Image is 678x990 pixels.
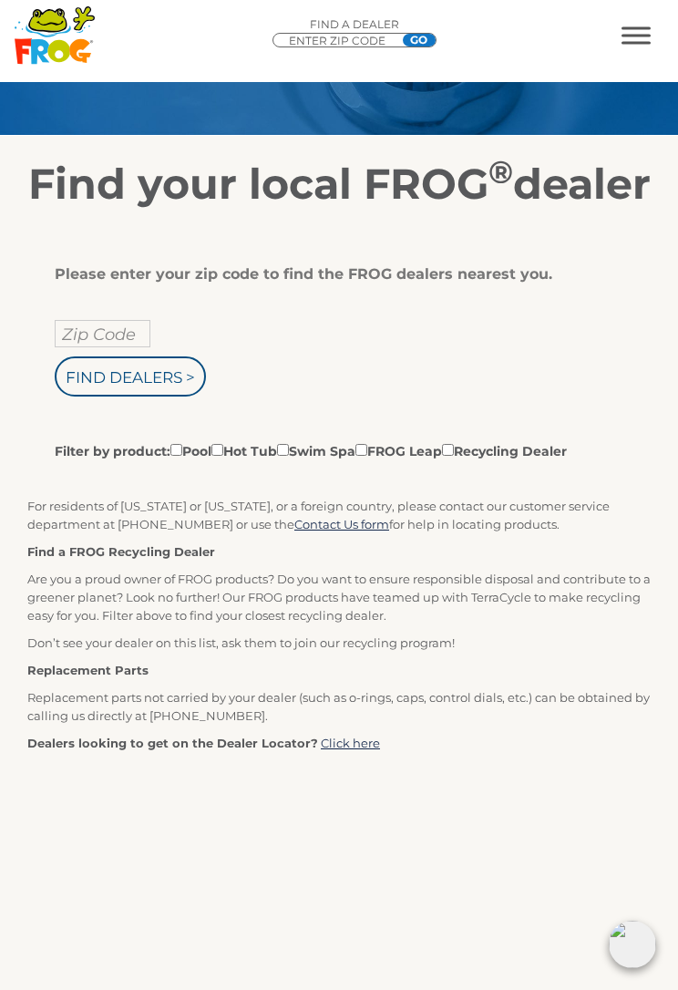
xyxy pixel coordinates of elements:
strong: Replacement Parts [27,663,149,677]
p: Are you a proud owner of FROG products? Do you want to ensure responsible disposal and contribute... [27,570,651,624]
input: Filter by product:PoolHot TubSwim SpaFROG LeapRecycling Dealer [277,444,289,456]
input: Filter by product:PoolHot TubSwim SpaFROG LeapRecycling Dealer [211,444,223,456]
p: For residents of [US_STATE] or [US_STATE], or a foreign country, please contact our customer serv... [27,497,651,533]
h2: Find your local FROG dealer [27,159,651,210]
a: Click here [321,736,380,750]
p: Don’t see your dealer on this list, ask them to join our recycling program! [27,634,651,652]
p: Replacement parts not carried by your dealer (such as o-rings, caps, control dials, etc.) can be ... [27,688,651,725]
label: Filter by product: Pool Hot Tub Swim Spa FROG Leap Recycling Dealer [55,440,567,460]
a: Contact Us form [294,517,389,531]
input: Filter by product:PoolHot TubSwim SpaFROG LeapRecycling Dealer [442,444,454,456]
input: Zip Code Form [287,34,396,48]
sup: ® [488,153,513,191]
input: GO [403,34,436,46]
strong: Find a FROG Recycling Dealer [27,544,215,559]
input: Find Dealers > [55,356,206,397]
img: openIcon [609,921,656,968]
div: Please enter your zip code to find the FROG dealers nearest you. [55,265,610,284]
strong: Dealers looking to get on the Dealer Locator? [27,736,318,750]
p: Find A Dealer [272,16,437,33]
input: Filter by product:PoolHot TubSwim SpaFROG LeapRecycling Dealer [170,444,182,456]
input: Filter by product:PoolHot TubSwim SpaFROG LeapRecycling Dealer [355,444,367,456]
button: MENU [621,26,651,44]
